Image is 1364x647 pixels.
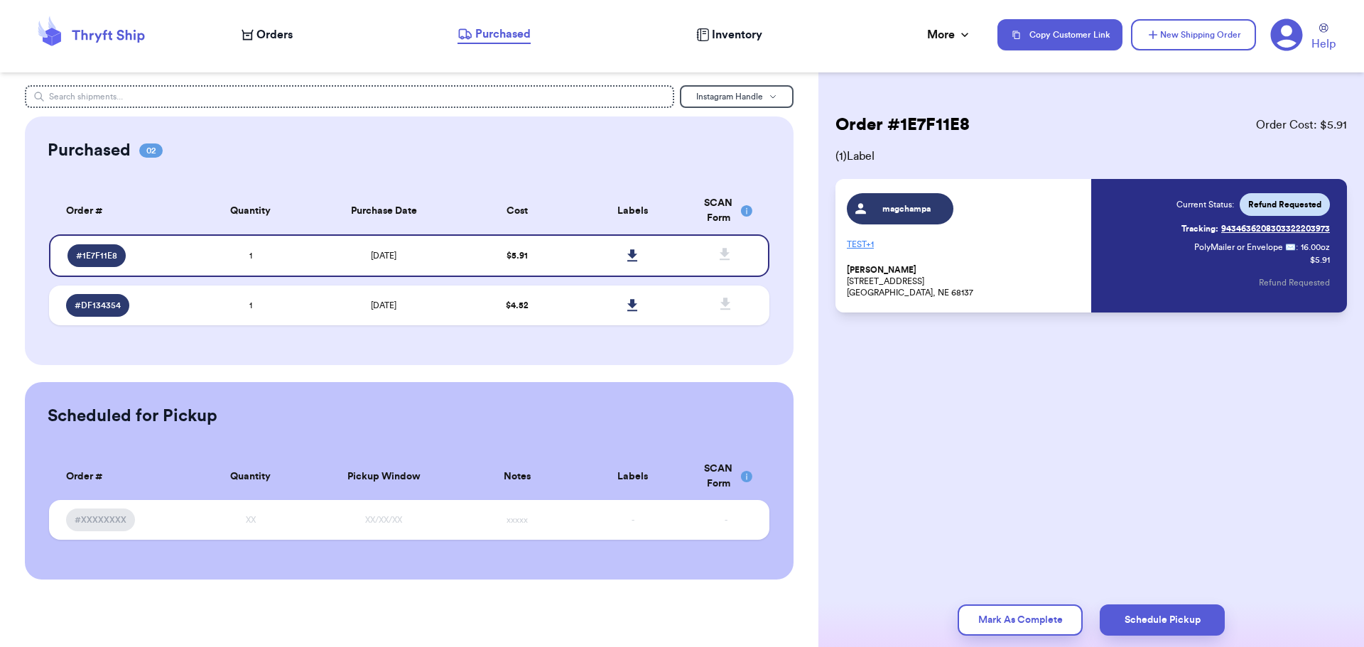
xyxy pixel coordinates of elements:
span: - [725,516,727,524]
a: Help [1311,23,1336,53]
button: Schedule Pickup [1100,604,1225,636]
span: [DATE] [371,251,396,260]
span: Orders [256,26,293,43]
h2: Purchased [48,139,131,162]
span: # 1E7F11E8 [76,250,117,261]
div: SCAN Form [699,462,753,491]
span: $ 4.52 [506,301,529,310]
button: Instagram Handle [680,85,794,108]
span: Help [1311,36,1336,53]
th: Notes [460,453,575,500]
span: #XXXXXXXX [75,514,126,526]
span: ( 1 ) Label [835,148,1347,165]
span: Purchased [475,26,531,43]
span: Current Status: [1176,199,1234,210]
span: PolyMailer or Envelope ✉️ [1194,243,1296,251]
button: Copy Customer Link [997,19,1122,50]
th: Purchase Date [308,187,460,234]
span: 02 [139,143,163,158]
th: Quantity [193,187,308,234]
div: SCAN Form [699,196,753,226]
span: 1 [249,251,252,260]
span: : [1296,241,1298,253]
a: Inventory [696,26,762,43]
a: Tracking:9434636208303322203973 [1181,217,1330,240]
p: TEST [847,233,1083,256]
span: Tracking: [1181,223,1218,234]
th: Pickup Window [308,453,460,500]
p: [STREET_ADDRESS] [GEOGRAPHIC_DATA], NE 68137 [847,264,1083,298]
th: Labels [575,187,690,234]
span: Order Cost: $ 5.91 [1256,116,1347,134]
button: Refund Requested [1259,267,1330,298]
h2: Scheduled for Pickup [48,405,217,428]
th: Cost [460,187,575,234]
p: $ 5.91 [1310,254,1330,266]
th: Order # [49,453,193,500]
th: Labels [575,453,690,500]
span: XX [246,516,256,524]
span: - [632,516,634,524]
button: New Shipping Order [1131,19,1256,50]
input: Search shipments... [25,85,675,108]
a: Orders [242,26,293,43]
span: XX/XX/XX [365,516,402,524]
span: magchampa [873,203,941,214]
span: Inventory [712,26,762,43]
th: Quantity [193,453,308,500]
th: Order # [49,187,193,234]
span: # DF134354 [75,300,121,311]
div: More [927,26,972,43]
span: 16.00 oz [1301,241,1330,253]
h2: Order # 1E7F11E8 [835,114,970,136]
span: $ 5.91 [507,251,528,260]
span: Refund Requested [1248,199,1321,210]
span: Instagram Handle [696,92,763,101]
span: 1 [249,301,252,310]
span: xxxxx [507,516,528,524]
span: [DATE] [371,301,396,310]
span: [PERSON_NAME] [847,265,916,276]
button: Mark As Complete [958,604,1083,636]
span: + 1 [866,240,874,249]
a: Purchased [458,26,531,44]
